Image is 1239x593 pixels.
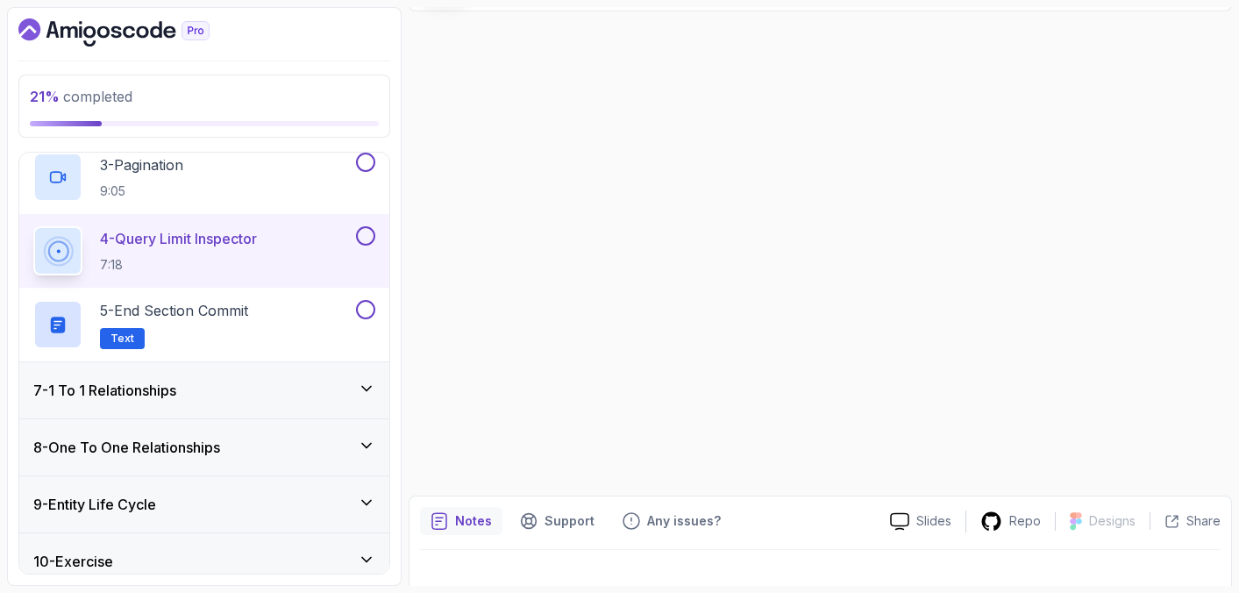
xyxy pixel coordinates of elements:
p: Repo [1009,512,1041,530]
h3: 9 - Entity Life Cycle [33,494,156,515]
button: Share [1150,512,1221,530]
button: 5-End Section CommitText [33,300,375,349]
button: 9-Entity Life Cycle [19,476,389,532]
button: notes button [420,507,502,535]
button: 7-1 To 1 Relationships [19,362,389,418]
p: 9:05 [100,182,183,200]
p: Support [545,512,595,530]
span: 21 % [30,88,60,105]
p: 5 - End Section Commit [100,300,248,321]
p: Slides [916,512,951,530]
button: 10-Exercise [19,533,389,589]
button: Support button [509,507,605,535]
a: Dashboard [18,18,250,46]
p: Designs [1089,512,1136,530]
span: Text [110,332,134,346]
p: 4 - Query Limit Inspector [100,228,257,249]
h3: 7 - 1 To 1 Relationships [33,380,176,401]
button: 8-One To One Relationships [19,419,389,475]
p: 3 - Pagination [100,154,183,175]
h3: 10 - Exercise [33,551,113,572]
button: 3-Pagination9:05 [33,153,375,202]
button: 4-Query Limit Inspector7:18 [33,226,375,275]
a: Repo [966,511,1055,532]
h3: 8 - One To One Relationships [33,437,220,458]
p: Share [1186,512,1221,530]
button: Feedback button [612,507,731,535]
span: completed [30,88,132,105]
p: 7:18 [100,256,257,274]
p: Any issues? [647,512,721,530]
p: Notes [455,512,492,530]
a: Slides [876,512,965,531]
